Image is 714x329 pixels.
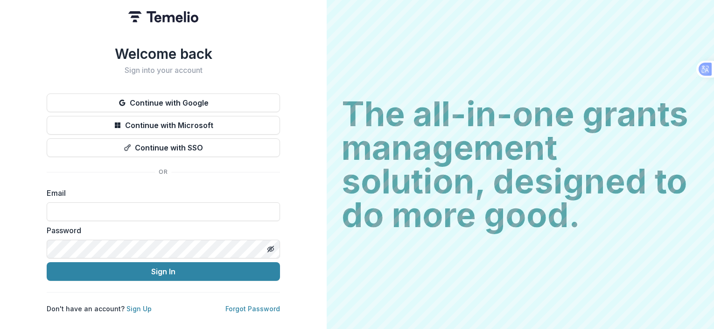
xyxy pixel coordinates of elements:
h1: Welcome back [47,45,280,62]
button: Continue with Google [47,93,280,112]
p: Don't have an account? [47,304,152,314]
a: Sign Up [126,305,152,313]
label: Email [47,187,274,199]
button: Continue with SSO [47,138,280,157]
label: Password [47,225,274,236]
h2: Sign into your account [47,66,280,75]
a: Forgot Password [225,305,280,313]
button: Continue with Microsoft [47,116,280,135]
button: Sign In [47,262,280,281]
button: Toggle password visibility [263,242,278,257]
img: Temelio [128,11,198,22]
